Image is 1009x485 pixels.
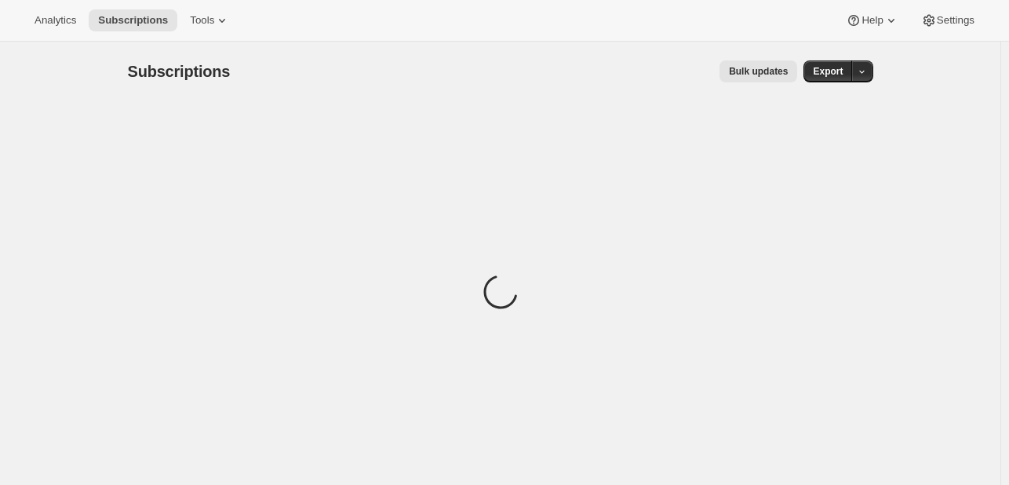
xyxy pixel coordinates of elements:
[89,9,177,31] button: Subscriptions
[190,14,214,27] span: Tools
[861,14,883,27] span: Help
[719,60,797,82] button: Bulk updates
[912,9,984,31] button: Settings
[98,14,168,27] span: Subscriptions
[35,14,76,27] span: Analytics
[180,9,239,31] button: Tools
[25,9,86,31] button: Analytics
[813,65,843,78] span: Export
[937,14,974,27] span: Settings
[836,9,908,31] button: Help
[128,63,231,80] span: Subscriptions
[729,65,788,78] span: Bulk updates
[803,60,852,82] button: Export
